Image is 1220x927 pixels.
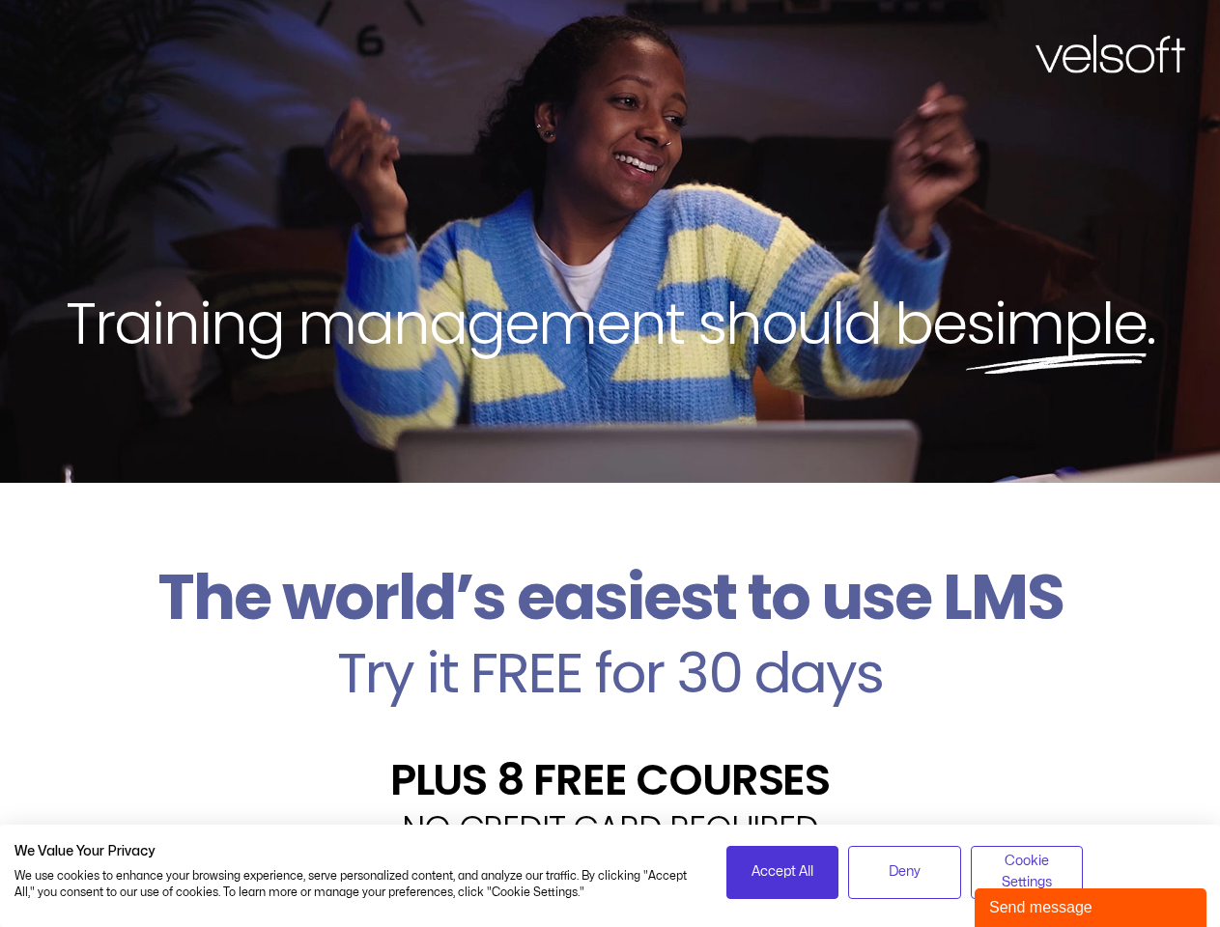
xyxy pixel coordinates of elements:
span: Deny [889,861,921,883]
h2: The world’s easiest to use LMS [14,560,1206,635]
p: We use cookies to enhance your browsing experience, serve personalized content, and analyze our t... [14,868,697,901]
button: Deny all cookies [848,846,961,899]
h2: PLUS 8 FREE COURSES [14,758,1206,801]
iframe: chat widget [975,885,1210,927]
span: Accept All [752,861,813,883]
button: Accept all cookies [726,846,839,899]
span: Cookie Settings [983,851,1071,894]
span: simple [966,283,1147,364]
button: Adjust cookie preferences [971,846,1084,899]
h2: Training management should be . [35,286,1185,361]
h2: We Value Your Privacy [14,843,697,860]
h2: Try it FREE for 30 days [14,645,1206,701]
